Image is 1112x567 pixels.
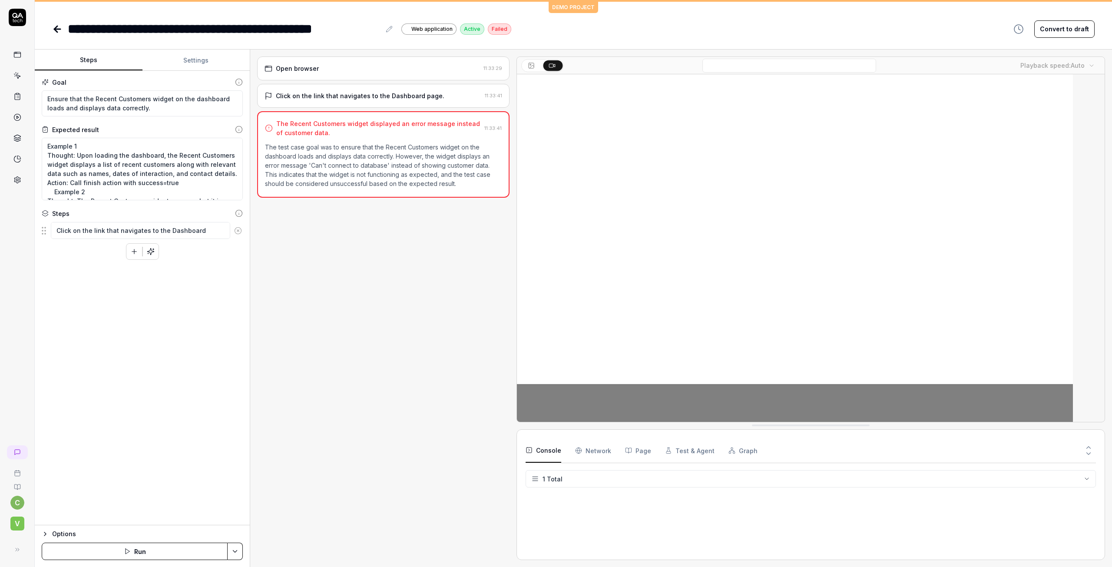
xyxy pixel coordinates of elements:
div: Expected result [52,125,99,134]
time: 11:33:41 [485,93,502,99]
button: Page [625,438,651,463]
button: Graph [728,438,758,463]
div: Suggestions [42,222,243,240]
button: Convert to draft [1034,20,1095,38]
button: Options [42,529,243,539]
div: Failed [488,23,511,35]
div: Click on the link that navigates to the Dashboard page. [276,91,444,100]
div: Goal [52,78,66,87]
a: Book a call with us [3,463,31,477]
div: Active [460,23,484,35]
button: Steps [35,50,142,71]
time: 11:33:41 [484,125,502,131]
button: c [10,496,24,510]
button: Settings [142,50,250,71]
button: Test & Agent [665,438,715,463]
a: Documentation [3,477,31,491]
div: Open browser [276,64,319,73]
a: New conversation [7,445,28,459]
span: Web application [411,25,453,33]
p: The test case goal was to ensure that the Recent Customers widget on the dashboard loads and disp... [265,143,502,188]
div: Options [52,529,243,539]
div: Playback speed: [1020,61,1085,70]
button: Remove step [230,222,246,239]
button: Console [526,438,561,463]
a: Web application [401,23,457,35]
button: V [3,510,31,532]
time: 11:33:29 [483,65,502,71]
button: Run [42,543,228,560]
div: The Recent Customers widget displayed an error message instead of customer data. [276,119,481,137]
button: Network [575,438,611,463]
span: V [10,517,24,531]
div: Steps [52,209,69,218]
button: View version history [1008,20,1029,38]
